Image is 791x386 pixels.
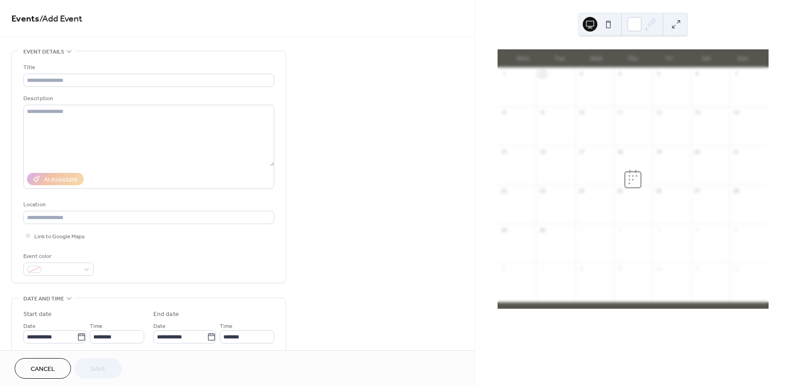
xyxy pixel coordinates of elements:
[90,322,103,331] span: Time
[694,148,701,155] div: 20
[655,109,662,116] div: 12
[725,49,761,68] div: Sun
[732,188,739,194] div: 28
[655,188,662,194] div: 26
[539,70,546,77] div: 2
[11,10,39,28] a: Events
[615,49,651,68] div: Thu
[578,188,585,194] div: 24
[23,252,92,261] div: Event color
[500,70,507,77] div: 1
[539,148,546,155] div: 16
[220,322,233,331] span: Time
[539,109,546,116] div: 9
[500,148,507,155] div: 15
[732,109,739,116] div: 14
[578,148,585,155] div: 17
[617,148,623,155] div: 18
[15,358,71,379] button: Cancel
[23,63,272,72] div: Title
[732,70,739,77] div: 7
[23,94,272,103] div: Description
[539,265,546,272] div: 7
[617,70,623,77] div: 4
[578,109,585,116] div: 10
[500,226,507,233] div: 29
[617,265,623,272] div: 9
[655,148,662,155] div: 19
[500,188,507,194] div: 22
[23,322,36,331] span: Date
[732,226,739,233] div: 5
[500,109,507,116] div: 8
[655,265,662,272] div: 10
[694,188,701,194] div: 27
[153,310,179,319] div: End date
[694,226,701,233] div: 4
[500,265,507,272] div: 6
[542,49,578,68] div: Tue
[23,294,64,304] span: Date and time
[539,188,546,194] div: 23
[505,49,542,68] div: Mon
[732,148,739,155] div: 21
[578,265,585,272] div: 8
[23,47,64,57] span: Event details
[39,10,82,28] span: / Add Event
[578,49,615,68] div: Wed
[23,310,52,319] div: Start date
[617,226,623,233] div: 2
[153,322,166,331] span: Date
[655,70,662,77] div: 5
[578,226,585,233] div: 1
[31,365,55,374] span: Cancel
[694,70,701,77] div: 6
[23,200,272,209] div: Location
[617,188,623,194] div: 25
[694,265,701,272] div: 11
[655,226,662,233] div: 3
[34,232,85,241] span: Link to Google Maps
[688,49,725,68] div: Sat
[732,265,739,272] div: 12
[617,109,623,116] div: 11
[578,70,585,77] div: 3
[539,226,546,233] div: 30
[651,49,688,68] div: Fri
[694,109,701,116] div: 13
